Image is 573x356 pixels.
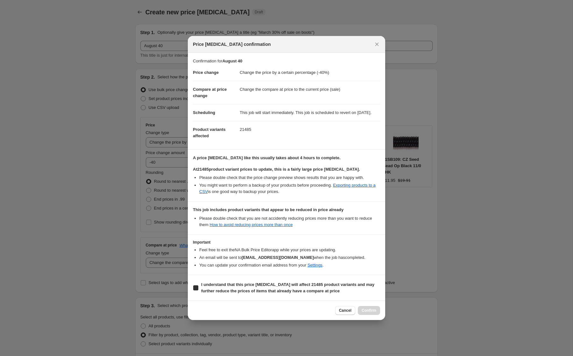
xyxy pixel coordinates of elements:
[199,183,376,194] a: Exporting products to a CSV
[193,41,271,47] span: Price [MEDICAL_DATA] confirmation
[210,222,293,227] a: How to avoid reducing prices more than once
[199,182,380,195] li: You might want to perform a backup of your products before proceeding. is one good way to backup ...
[193,155,341,160] b: A price [MEDICAL_DATA] like this usually takes about 4 hours to complete.
[242,255,314,260] b: [EMAIL_ADDRESS][DOMAIN_NAME]
[335,306,355,315] button: Cancel
[372,40,381,49] button: Close
[199,254,380,261] li: An email will be sent to when the job has completed .
[240,121,380,138] dd: 21485
[240,64,380,81] dd: Change the price by a certain percentage (-40%)
[199,174,380,181] li: Please double check that the price change preview shows results that you are happy with.
[222,59,242,63] b: August 40
[240,104,380,121] dd: This job will start immediately. This job is scheduled to revert on [DATE].
[193,70,219,75] span: Price change
[339,308,351,313] span: Cancel
[308,263,322,267] a: Settings
[201,282,374,293] b: I understand that this price [MEDICAL_DATA] will affect 21485 product variants and may further re...
[199,215,380,228] li: Please double check that you are not accidently reducing prices more than you want to reduce them
[240,81,380,98] dd: Change the compare at price to the current price (sale)
[193,110,215,115] span: Scheduling
[199,262,380,268] li: You can update your confirmation email address from your .
[193,207,343,212] b: This job includes product variants that appear to be reduced in price already
[193,240,380,245] h3: Important
[193,127,226,138] span: Product variants affected
[193,58,380,64] p: Confirmation for
[193,167,360,172] b: At 21485 product variant prices to update, this is a fairly large price [MEDICAL_DATA].
[193,87,227,98] span: Compare at price change
[199,247,380,253] li: Feel free to exit the NA Bulk Price Editor app while your prices are updating.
